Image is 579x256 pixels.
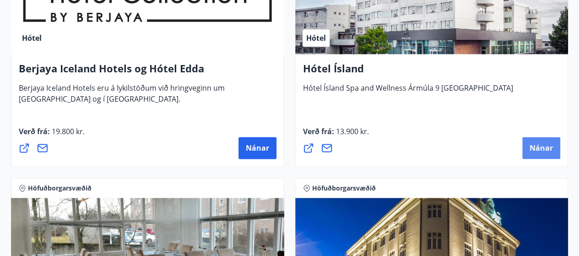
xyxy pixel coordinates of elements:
[306,33,326,43] span: Hótel
[312,184,376,193] span: Höfuðborgarsvæðið
[28,184,92,193] span: Höfuðborgarsvæðið
[530,143,553,153] span: Nánar
[238,137,276,159] button: Nánar
[19,126,85,144] span: Verð frá :
[303,126,369,144] span: Verð frá :
[19,61,276,82] h4: Berjaya Iceland Hotels og Hótel Edda
[19,83,225,111] span: Berjaya Iceland Hotels eru á lykilstöðum við hringveginn um [GEOGRAPHIC_DATA] og í [GEOGRAPHIC_DA...
[246,143,269,153] span: Nánar
[22,33,42,43] span: Hótel
[50,126,85,136] span: 19.800 kr.
[522,137,560,159] button: Nánar
[303,83,513,100] span: Hótel Ísland Spa and Wellness Ármúla 9 [GEOGRAPHIC_DATA]
[303,61,561,82] h4: Hótel Ísland
[334,126,369,136] span: 13.900 kr.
